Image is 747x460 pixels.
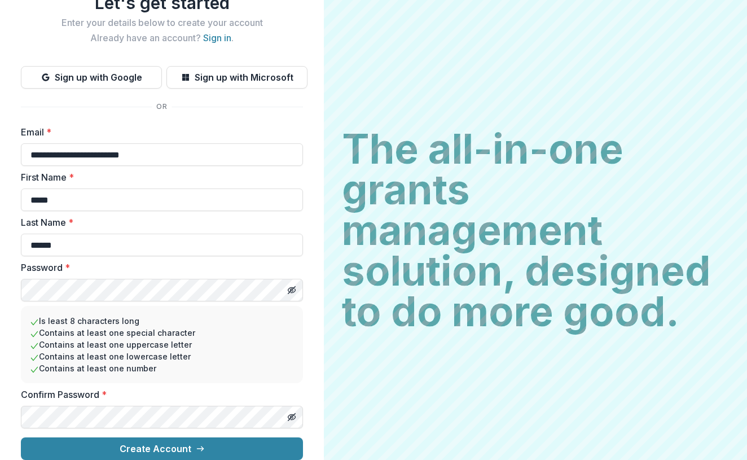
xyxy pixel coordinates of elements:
li: Contains at least one uppercase letter [30,339,294,351]
button: Sign up with Microsoft [166,66,307,89]
button: Create Account [21,437,303,460]
li: Contains at least one lowercase letter [30,351,294,362]
label: Email [21,125,296,139]
button: Sign up with Google [21,66,162,89]
a: Sign in [203,32,231,43]
h2: Already have an account? . [21,33,303,43]
label: First Name [21,170,296,184]
li: Is least 8 characters long [30,315,294,327]
label: Password [21,261,296,274]
li: Contains at least one special character [30,327,294,339]
li: Contains at least one number [30,362,294,374]
h2: Enter your details below to create your account [21,17,303,28]
button: Toggle password visibility [283,281,301,299]
label: Last Name [21,216,296,229]
label: Confirm Password [21,388,296,401]
button: Toggle password visibility [283,408,301,426]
